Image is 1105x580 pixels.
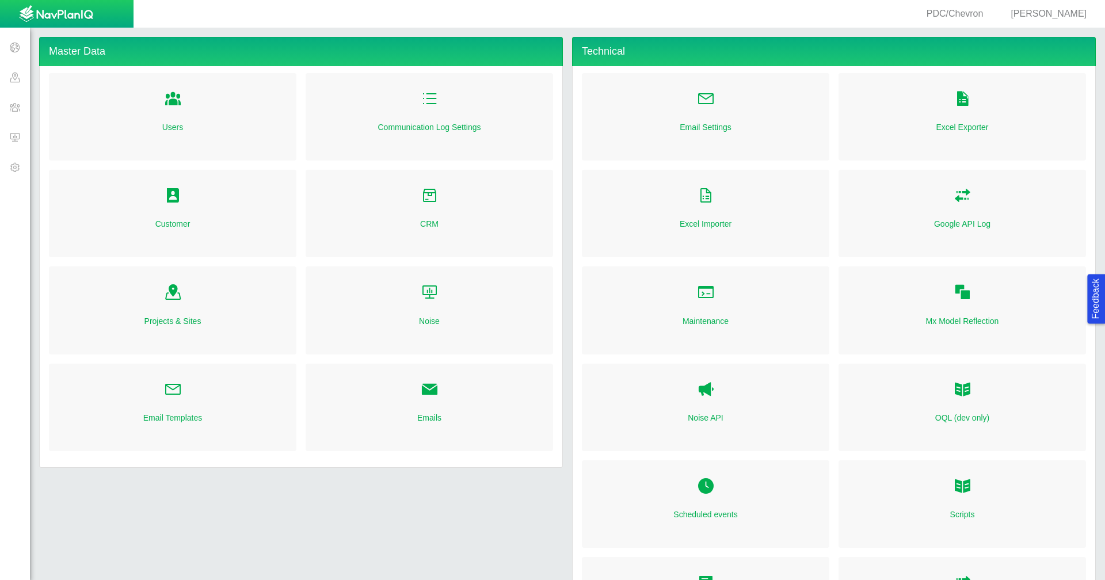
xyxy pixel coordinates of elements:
a: Scripts [950,509,975,520]
div: Folder Open Icon CRM [306,170,553,257]
h4: Master Data [39,37,563,66]
a: Folder Open Icon [164,184,182,209]
div: Folder Open Icon Scripts [839,460,1086,548]
a: Folder Open Icon [954,280,971,306]
a: Email Templates [143,412,202,423]
a: Folder Open Icon [421,280,439,306]
a: Users [162,121,184,133]
a: Noise API [697,377,715,403]
a: Folder Open Icon [697,87,715,112]
a: Excel Exporter [936,121,988,133]
img: UrbanGroupSolutionsTheme$USG_Images$logo.png [19,5,93,24]
a: Noise API [688,412,723,423]
a: Folder Open Icon [954,87,971,112]
a: Maintenance [683,315,729,327]
span: [PERSON_NAME] [1011,9,1087,18]
div: Folder Open Icon Excel Exporter [839,73,1086,161]
a: Folder Open Icon [164,280,182,306]
a: Folder Open Icon [954,184,971,209]
a: Folder Open Icon [697,280,715,306]
h4: Technical [572,37,1096,66]
div: Folder Open Icon Scheduled events [582,460,829,548]
div: Folder Open Icon Noise [306,266,553,354]
div: Folder Open Icon Email Settings [582,73,829,161]
div: Folder Open Icon Users [49,73,296,161]
a: Folder Open Icon [421,184,439,209]
a: Folder Open Icon [421,377,439,403]
a: Folder Open Icon [697,474,715,499]
div: Folder Open Icon Maintenance [582,266,829,354]
a: Excel Importer [680,218,731,230]
span: PDC/Chevron [927,9,984,18]
a: Emails [417,412,441,423]
div: Folder Open Icon Customer [49,170,296,257]
a: Projects & Sites [144,315,201,327]
a: CRM [420,218,439,230]
a: Noise [419,315,440,327]
a: Email Settings [680,121,731,133]
a: Folder Open Icon [697,184,715,209]
div: Folder Open Icon Excel Importer [582,170,829,257]
a: Customer [155,218,190,230]
a: Communication Log Settings [378,121,481,133]
div: OQL OQL (dev only) [839,364,1086,451]
a: Scheduled events [673,509,737,520]
a: Mx Model Reflection [926,315,999,327]
div: Folder Open Icon Emails [306,364,553,451]
a: Folder Open Icon [954,474,971,499]
button: Feedback [1087,274,1105,323]
a: OQL [954,377,971,403]
a: Folder Open Icon [164,377,182,403]
a: Folder Open Icon [421,87,439,112]
div: Folder Open Icon Projects & Sites [49,266,296,354]
a: Google API Log [934,218,990,230]
div: Noise API Noise API [582,364,829,451]
div: Folder Open Icon Google API Log [839,170,1086,257]
div: Folder Open Icon Communication Log Settings [306,73,553,161]
div: Folder Open Icon Mx Model Reflection [839,266,1086,354]
div: Folder Open Icon Email Templates [49,364,296,451]
a: OQL (dev only) [935,412,989,423]
div: [PERSON_NAME] [997,7,1091,21]
a: Folder Open Icon [164,87,182,112]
